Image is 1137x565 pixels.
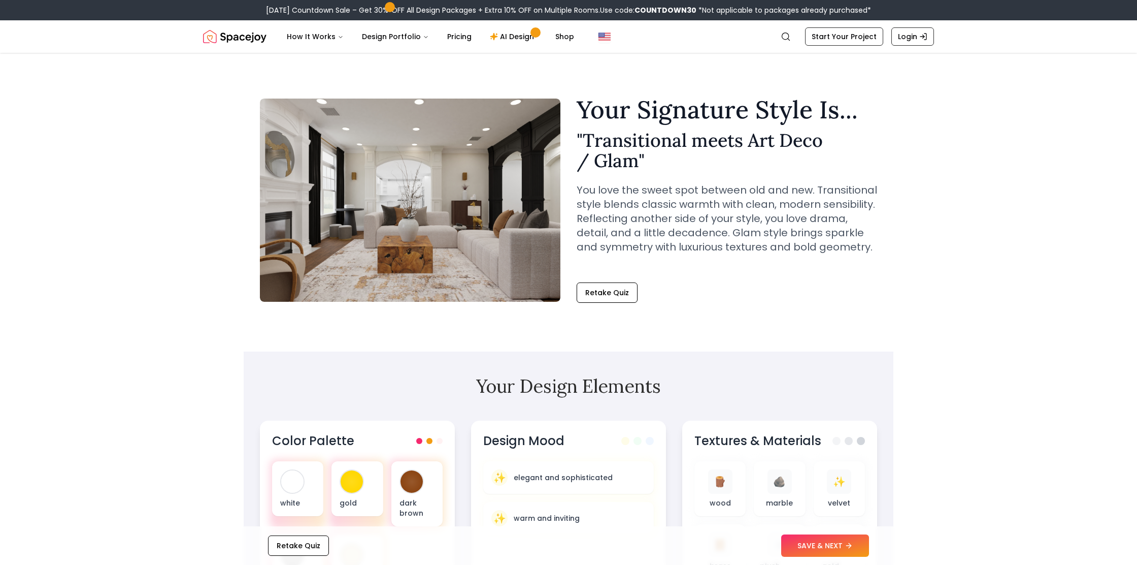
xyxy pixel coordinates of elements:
[266,5,871,15] div: [DATE] Countdown Sale – Get 30% OFF All Design Packages + Extra 10% OFF on Multiple Rooms.
[600,5,696,15] span: Use code:
[483,433,564,449] h3: Design Mood
[766,498,793,508] p: marble
[482,26,545,47] a: AI Design
[577,130,877,171] h2: " Transitional meets Art Deco / Glam "
[547,26,582,47] a: Shop
[268,536,329,556] button: Retake Quiz
[203,26,266,47] img: Spacejoy Logo
[280,498,315,508] p: white
[514,473,613,483] p: elegant and sophisticated
[279,26,352,47] button: How It Works
[634,5,696,15] b: COUNTDOWN30
[828,498,850,508] p: velvet
[514,513,580,523] p: warm and inviting
[203,26,266,47] a: Spacejoy
[399,498,434,518] p: dark brown
[272,433,354,449] h3: Color Palette
[493,511,506,525] span: ✨
[833,475,846,489] span: ✨
[805,27,883,46] a: Start Your Project
[714,475,726,489] span: 🪵
[710,498,731,508] p: wood
[577,183,877,254] p: You love the sweet spot between old and new. Transitional style blends classic warmth with clean,...
[340,498,375,508] p: gold
[439,26,480,47] a: Pricing
[891,27,934,46] a: Login
[577,282,638,303] button: Retake Quiz
[260,376,877,396] h2: Your Design Elements
[203,20,934,53] nav: Global
[696,5,871,15] span: *Not applicable to packages already purchased*
[260,99,560,302] img: Transitional meets Art Deco / Glam Style Example
[781,535,869,557] button: SAVE & NEXT
[577,98,877,122] h1: Your Signature Style Is...
[773,475,786,489] span: 🪨
[694,433,821,449] h3: Textures & Materials
[354,26,437,47] button: Design Portfolio
[493,470,506,485] span: ✨
[598,30,611,43] img: United States
[279,26,582,47] nav: Main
